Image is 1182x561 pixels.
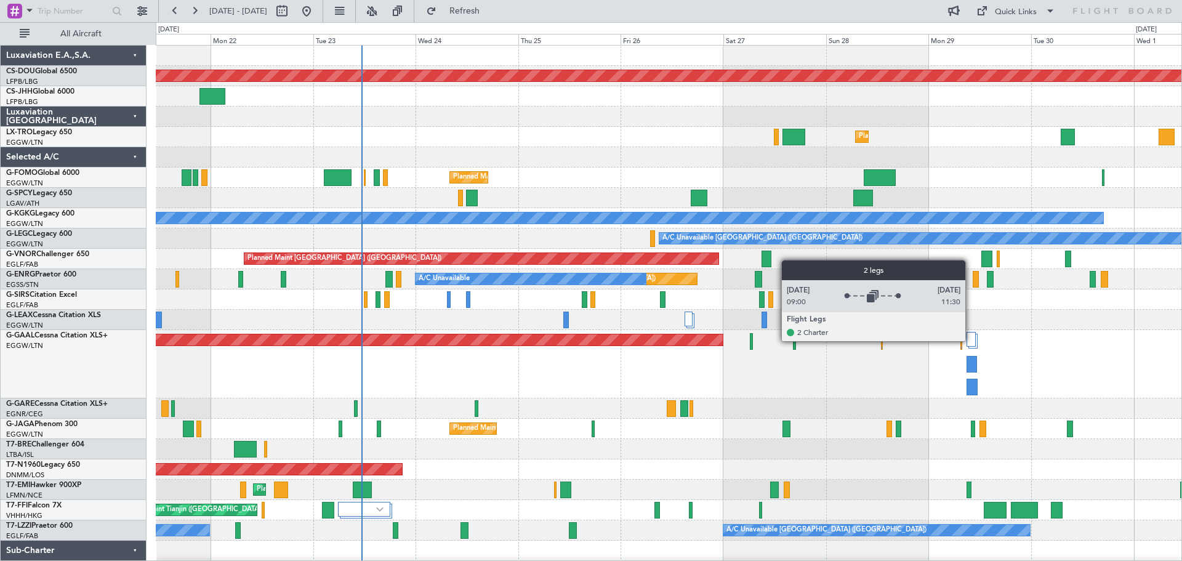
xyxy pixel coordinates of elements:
[6,169,79,177] a: G-FOMOGlobal 6000
[6,291,77,299] a: G-SIRSCitation Excel
[6,400,34,408] span: G-GARE
[6,190,72,197] a: G-SPCYLegacy 650
[6,312,33,319] span: G-LEAX
[257,480,374,499] div: Planned Maint [GEOGRAPHIC_DATA]
[6,441,31,448] span: T7-BRE
[970,1,1061,21] button: Quick Links
[6,169,38,177] span: G-FOMO
[6,240,43,249] a: EGGW/LTN
[6,312,101,319] a: G-LEAXCessna Citation XLS
[6,450,34,459] a: LTBA/ISL
[6,68,77,75] a: CS-DOUGlobal 6500
[6,332,108,339] a: G-GAALCessna Citation XLS+
[6,421,78,428] a: G-JAGAPhenom 300
[6,271,35,278] span: G-ENRG
[38,2,108,20] input: Trip Number
[6,210,74,217] a: G-KGKGLegacy 600
[6,260,38,269] a: EGLF/FAB
[6,421,34,428] span: G-JAGA
[6,88,33,95] span: CS-JHH
[6,482,30,489] span: T7-EMI
[6,522,73,530] a: T7-LZZIPraetor 600
[6,190,33,197] span: G-SPCY
[6,179,43,188] a: EGGW/LTN
[6,441,84,448] a: T7-BREChallenger 604
[6,230,72,238] a: G-LEGCLegacy 600
[6,491,42,500] a: LFMN/NCE
[6,97,38,107] a: LFPB/LBG
[439,7,491,15] span: Refresh
[376,507,384,512] img: arrow-gray.svg
[6,271,76,278] a: G-ENRGPraetor 600
[6,461,41,469] span: T7-N1960
[6,400,108,408] a: G-GARECessna Citation XLS+
[6,68,35,75] span: CS-DOU
[32,30,130,38] span: All Aircraft
[211,34,313,45] div: Mon 22
[6,77,38,86] a: LFPB/LBG
[6,291,30,299] span: G-SIRS
[6,341,43,350] a: EGGW/LTN
[928,34,1031,45] div: Mon 29
[6,88,74,95] a: CS-JHHGlobal 6000
[6,138,43,147] a: EGGW/LTN
[662,229,862,248] div: A/C Unavailable [GEOGRAPHIC_DATA] ([GEOGRAPHIC_DATA])
[247,249,441,268] div: Planned Maint [GEOGRAPHIC_DATA] ([GEOGRAPHIC_DATA])
[6,321,43,330] a: EGGW/LTN
[6,199,39,208] a: LGAV/ATH
[6,251,89,258] a: G-VNORChallenger 650
[1031,34,1134,45] div: Tue 30
[6,511,42,520] a: VHHH/HKG
[420,1,494,21] button: Refresh
[108,34,211,45] div: Sun 21
[518,34,621,45] div: Thu 25
[158,25,179,35] div: [DATE]
[6,531,38,541] a: EGLF/FAB
[859,127,1053,146] div: Planned Maint [GEOGRAPHIC_DATA] ([GEOGRAPHIC_DATA])
[6,219,43,228] a: EGGW/LTN
[6,430,43,439] a: EGGW/LTN
[209,6,267,17] span: [DATE] - [DATE]
[453,419,647,438] div: Planned Maint [GEOGRAPHIC_DATA] ([GEOGRAPHIC_DATA])
[6,230,33,238] span: G-LEGC
[6,332,34,339] span: G-GAAL
[6,470,44,480] a: DNMM/LOS
[119,501,263,519] div: Planned Maint Tianjin ([GEOGRAPHIC_DATA])
[621,34,723,45] div: Fri 26
[6,502,28,509] span: T7-FFI
[6,129,72,136] a: LX-TROLegacy 650
[726,521,927,539] div: A/C Unavailable [GEOGRAPHIC_DATA] ([GEOGRAPHIC_DATA])
[6,461,80,469] a: T7-N1960Legacy 650
[6,410,43,419] a: EGNR/CEG
[6,301,38,310] a: EGLF/FAB
[6,280,39,289] a: EGSS/STN
[6,251,36,258] span: G-VNOR
[723,34,826,45] div: Sat 27
[14,24,134,44] button: All Aircraft
[6,522,31,530] span: T7-LZZI
[6,129,33,136] span: LX-TRO
[313,34,416,45] div: Tue 23
[1136,25,1157,35] div: [DATE]
[6,482,81,489] a: T7-EMIHawker 900XP
[826,34,929,45] div: Sun 28
[6,210,35,217] span: G-KGKG
[6,502,62,509] a: T7-FFIFalcon 7X
[995,6,1037,18] div: Quick Links
[453,168,647,187] div: Planned Maint [GEOGRAPHIC_DATA] ([GEOGRAPHIC_DATA])
[419,270,470,288] div: A/C Unavailable
[416,34,518,45] div: Wed 24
